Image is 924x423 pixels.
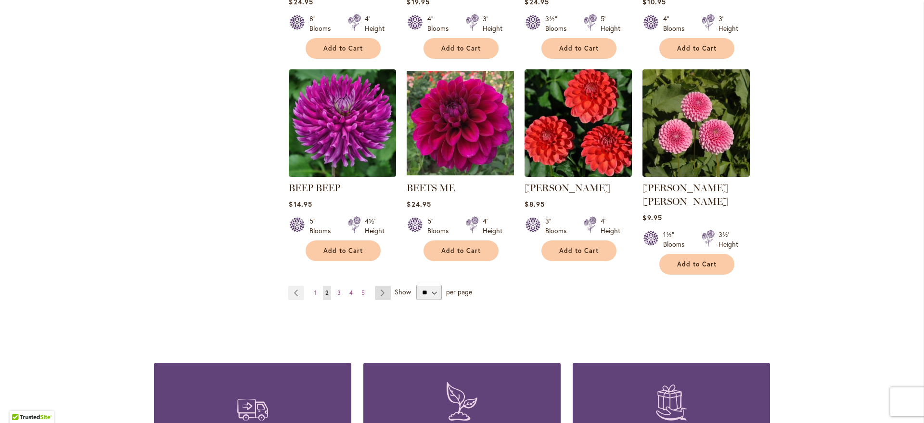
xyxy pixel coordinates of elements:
div: 3½' Height [719,230,738,249]
button: Add to Cart [306,240,381,261]
button: Add to Cart [423,38,499,59]
span: 2 [325,289,329,296]
a: BEETS ME [407,182,455,194]
div: 3' Height [483,14,502,33]
span: per page [446,287,472,296]
div: 1½" Blooms [663,230,690,249]
a: BETTY ANNE [642,170,750,179]
span: 3 [337,289,341,296]
span: $24.95 [407,199,431,209]
span: 1 [314,289,317,296]
img: BEEP BEEP [289,69,396,177]
a: 1 [312,286,319,300]
button: Add to Cart [423,240,499,261]
button: Add to Cart [541,240,616,261]
button: Add to Cart [306,38,381,59]
a: 3 [335,286,343,300]
span: Add to Cart [441,44,481,53]
iframe: Launch Accessibility Center [7,389,34,416]
div: 4½' Height [365,216,385,236]
span: 4 [349,289,353,296]
span: $9.95 [642,213,662,222]
span: Add to Cart [323,247,363,255]
a: 4 [347,286,355,300]
div: 4' Height [483,216,502,236]
div: 5' Height [601,14,620,33]
a: BEETS ME [407,170,514,179]
span: Add to Cart [559,247,599,255]
span: Show [395,287,411,296]
div: 4' Height [365,14,385,33]
span: Add to Cart [323,44,363,53]
div: 4' Height [601,216,620,236]
button: Add to Cart [659,38,734,59]
img: BENJAMIN MATTHEW [525,69,632,177]
a: BEEP BEEP [289,170,396,179]
span: Add to Cart [677,44,717,53]
div: 5" Blooms [309,216,336,236]
button: Add to Cart [659,254,734,275]
div: 3' Height [719,14,738,33]
a: [PERSON_NAME] [PERSON_NAME] [642,182,728,207]
button: Add to Cart [541,38,616,59]
div: 3" Blooms [545,216,572,236]
span: $14.95 [289,199,312,209]
span: Add to Cart [559,44,599,53]
div: 4" Blooms [663,14,690,33]
img: BETTY ANNE [642,69,750,177]
img: BEETS ME [407,69,514,177]
span: Add to Cart [677,260,717,268]
a: BENJAMIN MATTHEW [525,170,632,179]
div: 8" Blooms [309,14,336,33]
a: [PERSON_NAME] [525,182,610,194]
div: 5" Blooms [427,216,454,236]
div: 4" Blooms [427,14,454,33]
span: 5 [361,289,365,296]
span: Add to Cart [441,247,481,255]
div: 3½" Blooms [545,14,572,33]
a: BEEP BEEP [289,182,340,194]
a: 5 [359,286,367,300]
span: $8.95 [525,199,544,209]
